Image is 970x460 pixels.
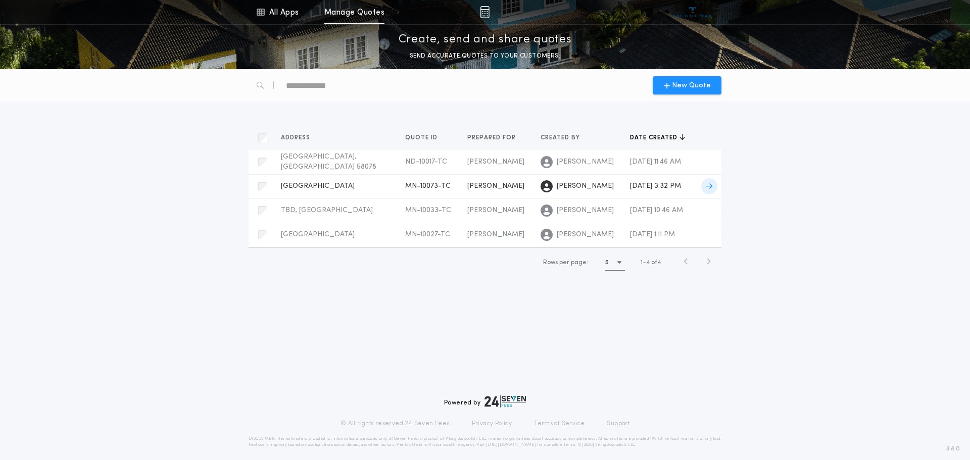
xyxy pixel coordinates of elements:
button: 5 [605,254,625,271]
span: [DATE] 3:32 PM [630,182,681,190]
span: Created by [541,134,582,142]
a: Terms of Service [534,420,585,428]
a: [URL][DOMAIN_NAME] [486,443,536,447]
button: New Quote [653,76,721,94]
a: Privacy Policy [472,420,512,428]
button: Quote ID [405,133,445,143]
p: SEND ACCURATE QUOTES TO YOUR CUSTOMERS. [410,51,560,61]
span: Address [281,134,312,142]
span: [DATE] 10:46 AM [630,207,683,214]
span: [PERSON_NAME] [557,181,614,191]
span: [PERSON_NAME] [557,230,614,240]
span: [DATE] 1:11 PM [630,231,675,238]
span: [DATE] 11:46 AM [630,158,681,166]
button: Address [281,133,318,143]
span: [PERSON_NAME] [467,207,524,214]
img: img [480,6,490,18]
span: of 4 [651,258,661,267]
span: [GEOGRAPHIC_DATA], [GEOGRAPHIC_DATA] 58078 [281,153,376,171]
span: MN-10027-TC [405,231,450,238]
span: 4 [646,260,650,266]
span: Date created [630,134,680,142]
button: Created by [541,133,588,143]
p: © All rights reserved. 24|Seven Fees [341,420,450,428]
a: Support [607,420,629,428]
span: [GEOGRAPHIC_DATA] [281,182,355,190]
span: [PERSON_NAME] [467,182,524,190]
span: ND-10017-TC [405,158,447,166]
p: Create, send and share quotes [399,32,572,48]
span: MN-10073-TC [405,182,451,190]
span: [PERSON_NAME] [557,157,614,167]
span: [PERSON_NAME] [557,206,614,216]
span: Quote ID [405,134,440,142]
img: logo [484,395,526,407]
button: Date created [630,133,685,143]
img: vs-icon [674,7,712,17]
h1: 5 [605,258,609,268]
span: [GEOGRAPHIC_DATA] [281,231,355,238]
span: TBD, [GEOGRAPHIC_DATA] [281,207,373,214]
span: [PERSON_NAME] [467,158,524,166]
span: 3.8.0 [946,444,960,453]
span: MN-10033-TC [405,207,451,214]
span: Prepared for [467,134,518,142]
div: Powered by [444,395,526,407]
span: Rows per page: [543,260,588,266]
span: [PERSON_NAME] [467,231,524,238]
span: New Quote [672,80,711,91]
p: DISCLAIMER: This estimate is provided for informational purposes only. 24|Seven Fees, a product o... [249,436,721,448]
span: 1 [641,260,643,266]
